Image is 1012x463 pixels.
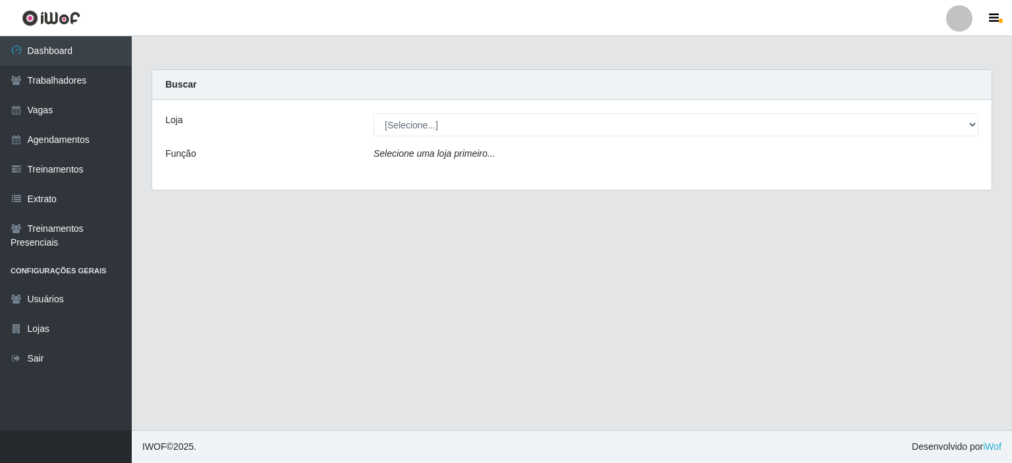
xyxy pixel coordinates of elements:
strong: Buscar [165,79,196,90]
span: Desenvolvido por [912,440,1001,454]
label: Loja [165,113,183,127]
span: IWOF [142,441,167,452]
img: CoreUI Logo [22,10,80,26]
span: © 2025 . [142,440,196,454]
i: Selecione uma loja primeiro... [374,148,495,159]
label: Função [165,147,196,161]
a: iWof [983,441,1001,452]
